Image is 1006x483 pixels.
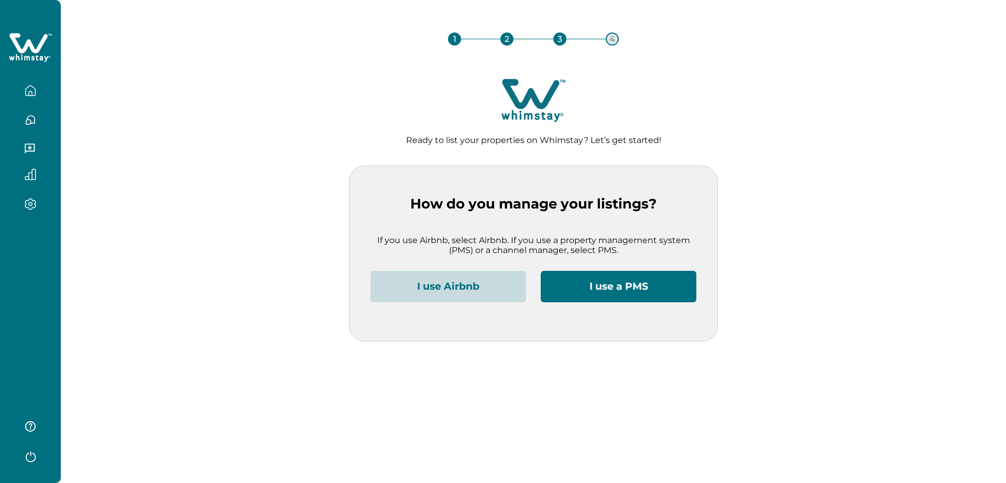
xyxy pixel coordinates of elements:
button: I use Airbnb [370,271,526,302]
p: If you use Airbnb, select Airbnb. If you use a property management system (PMS) or a channel mana... [370,235,696,256]
div: 3 [553,32,566,46]
button: I use a PMS [541,271,696,302]
p: Ready to list your properties on Whimstay? Let’s get started! [78,135,989,146]
div: 4 [606,32,619,46]
div: 2 [500,32,513,46]
div: 1 [448,32,461,46]
p: How do you manage your listings? [370,196,696,212]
